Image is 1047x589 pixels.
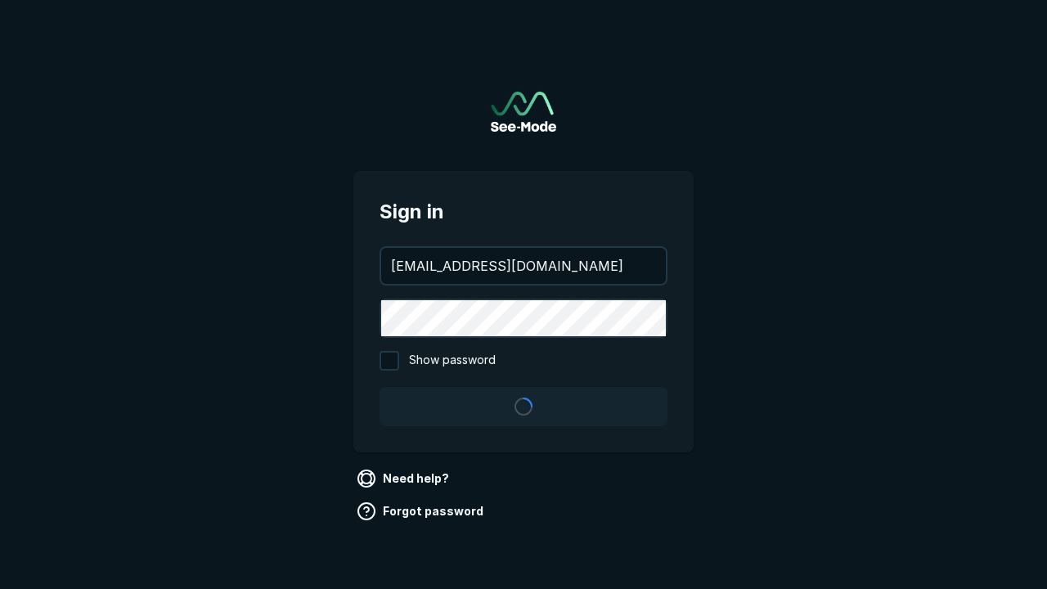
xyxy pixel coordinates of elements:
input: your@email.com [381,248,666,284]
a: Forgot password [353,498,490,524]
a: Go to sign in [491,92,556,132]
img: See-Mode Logo [491,92,556,132]
span: Show password [409,351,496,371]
a: Need help? [353,465,456,492]
span: Sign in [380,197,667,227]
